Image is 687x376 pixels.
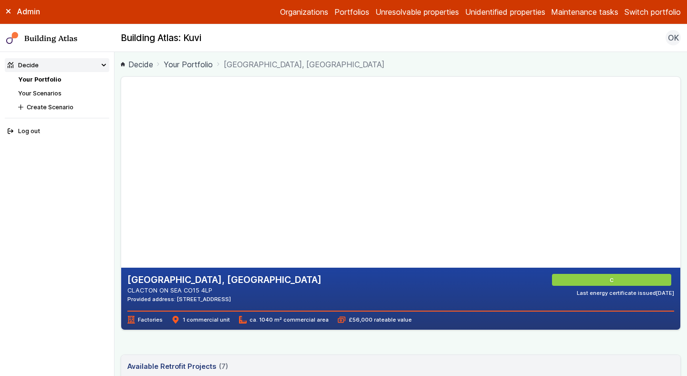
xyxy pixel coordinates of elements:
span: OK [668,32,679,43]
a: Your Portfolio [164,59,213,70]
span: (7) [219,361,228,372]
div: Last energy certificate issued [577,289,674,297]
div: Provided address: [STREET_ADDRESS] [127,295,322,303]
span: £56,000 rateable value [338,316,411,324]
a: Unresolvable properties [375,6,459,18]
a: Decide [121,59,153,70]
address: CLACTON ON SEA CO15 4LP [127,286,322,295]
a: Organizations [280,6,328,18]
span: C [611,276,615,284]
span: [GEOGRAPHIC_DATA], [GEOGRAPHIC_DATA] [224,59,385,70]
button: OK [666,30,681,45]
div: Decide [8,61,39,70]
h2: Building Atlas: Kuvi [121,32,201,44]
img: main-0bbd2752.svg [6,32,19,44]
h2: [GEOGRAPHIC_DATA], [GEOGRAPHIC_DATA] [127,274,322,286]
button: Create Scenario [15,100,109,114]
summary: Decide [5,58,110,72]
a: Your Portfolio [18,76,61,83]
h3: Available Retrofit Projects [127,361,228,372]
a: Maintenance tasks [551,6,618,18]
span: 1 commercial unit [172,316,229,324]
span: ca. 1040 m² commercial area [239,316,329,324]
a: Your Scenarios [18,90,62,97]
button: Log out [5,125,110,138]
span: Factories [127,316,163,324]
time: [DATE] [656,290,674,296]
a: Portfolios [334,6,369,18]
button: Switch portfolio [625,6,681,18]
a: Unidentified properties [465,6,545,18]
